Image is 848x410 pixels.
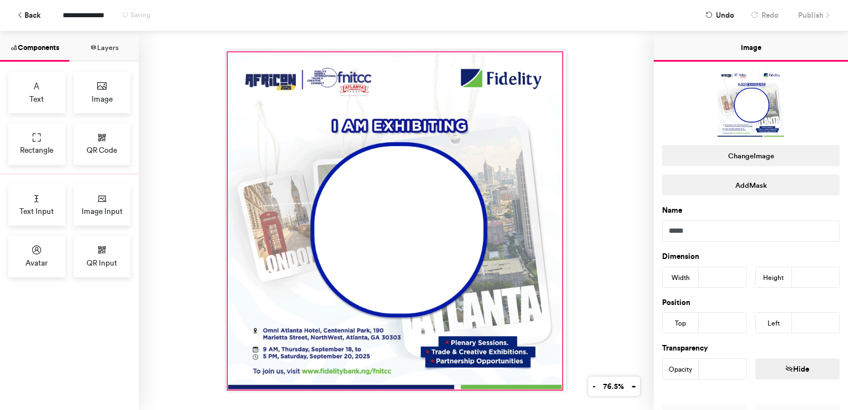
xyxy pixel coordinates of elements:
button: AddMask [662,174,840,196]
button: Hide [755,358,840,379]
button: Undo [700,6,740,25]
label: Transparency [662,343,708,354]
span: Saving [130,11,150,19]
button: + [627,377,640,396]
iframe: Drift Widget Chat Controller [793,354,835,397]
span: Text [29,93,44,104]
button: ChangeImage [662,145,840,166]
div: Opacity [663,359,699,380]
span: Image Input [82,206,123,217]
button: - [588,377,599,396]
span: Avatar [26,257,48,268]
span: Image [92,93,113,104]
button: 76.5% [599,377,628,396]
div: Top [663,313,699,334]
button: Image [654,31,848,62]
button: Back [11,6,46,25]
label: Name [662,205,682,216]
button: Layers [69,31,139,62]
span: Text Input [19,206,54,217]
span: Rectangle [20,144,53,156]
div: Left [756,313,792,334]
span: QR Code [87,144,117,156]
label: Position [662,297,690,308]
span: Undo [716,6,734,25]
div: Width [663,267,699,288]
label: Dimension [662,251,699,262]
span: QR Input [87,257,117,268]
div: Height [756,267,792,288]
